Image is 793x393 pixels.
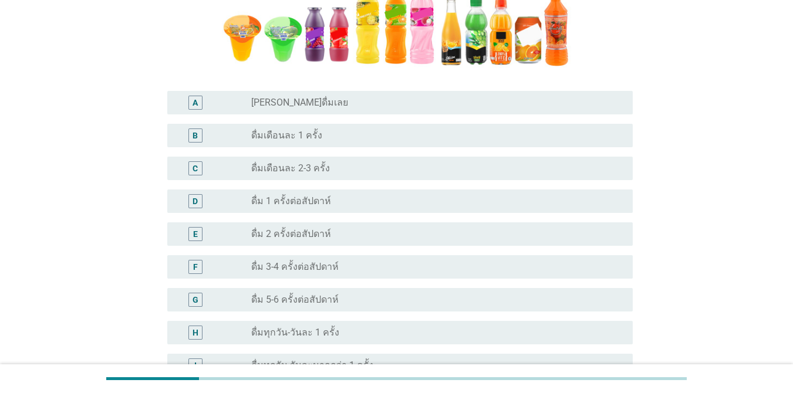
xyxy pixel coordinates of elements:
[251,327,339,338] label: ดื่มทุกวัน-วันละ 1 ครั้ง
[251,162,330,174] label: ดื่มเดือนละ 2-3 ครั้ง
[251,130,322,141] label: ดื่มเดือนละ 1 ครั้ง
[251,261,339,273] label: ดื่ม 3-4 ครั้งต่อสัปดาห์
[251,97,348,109] label: [PERSON_NAME]ดื่มเลย
[193,228,198,240] div: E
[194,360,197,372] div: I
[251,360,373,371] label: ดื่มทุกวัน-วันละมากกว่า 1 ครั้ง
[251,294,339,306] label: ดื่ม 5-6 ครั้งต่อสัปดาห์
[193,162,198,175] div: C
[193,130,198,142] div: B
[251,195,331,207] label: ดื่ม 1 ครั้งต่อสัปดาห์
[193,327,198,339] div: H
[193,294,198,306] div: G
[193,261,198,273] div: F
[193,97,198,109] div: A
[251,228,331,240] label: ดื่ม 2 ครั้งต่อสัปดาห์
[193,195,198,208] div: D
